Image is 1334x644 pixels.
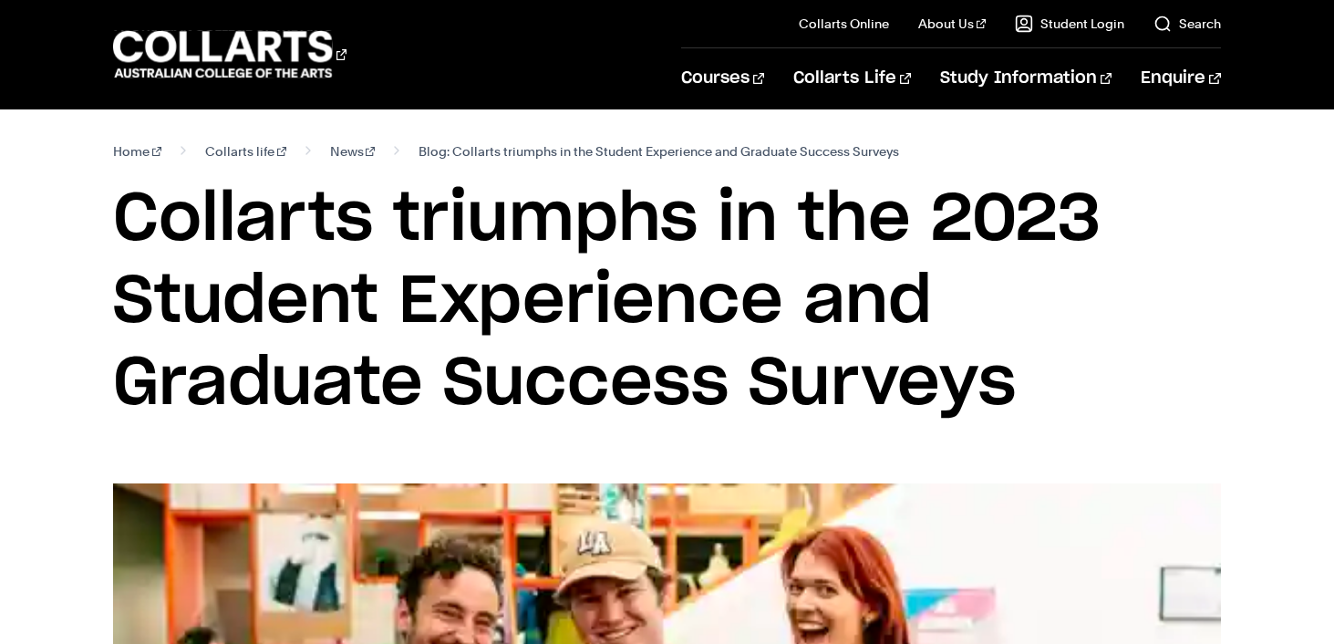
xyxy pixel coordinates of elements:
a: Courses [681,48,764,109]
a: News [330,139,376,164]
a: Enquire [1141,48,1220,109]
a: Home [113,139,161,164]
a: About Us [918,15,986,33]
h1: Collarts triumphs in the 2023 Student Experience and Graduate Success Surveys [113,179,1220,425]
a: Study Information [940,48,1112,109]
a: Collarts Life [793,48,911,109]
a: Student Login [1015,15,1124,33]
div: Go to homepage [113,28,346,80]
a: Search [1153,15,1221,33]
span: Blog: Collarts triumphs in the Student Experience and Graduate Success Surveys [419,139,899,164]
a: Collarts life [205,139,286,164]
a: Collarts Online [799,15,889,33]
